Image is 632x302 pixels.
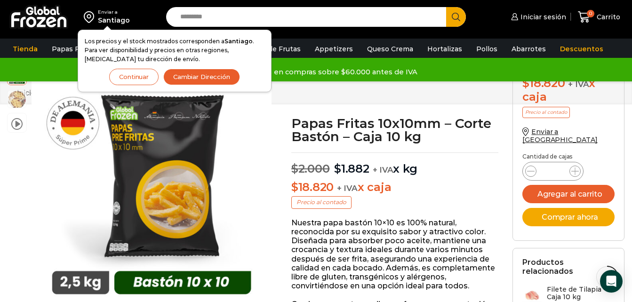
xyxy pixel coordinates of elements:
h2: Productos relacionados [522,258,615,276]
span: 10×10 [8,90,26,109]
a: Tienda [8,40,42,58]
a: Hortalizas [423,40,467,58]
bdi: 2.000 [291,162,330,175]
button: Continuar [109,69,159,85]
span: $ [522,76,529,90]
span: $ [291,162,298,175]
bdi: 18.820 [522,76,565,90]
a: Appetizers [310,40,358,58]
h3: Filete de Tilapia - Caja 10 kg [547,286,615,302]
button: Agregar al carrito [522,185,615,203]
span: + IVA [568,79,589,89]
a: Pulpa de Frutas [242,40,305,58]
a: Iniciar sesión [509,8,566,26]
div: x caja [522,77,615,104]
div: Enviar a [98,9,130,16]
span: Carrito [594,12,620,22]
a: Queso Crema [362,40,418,58]
p: x caja [291,181,498,194]
input: Product quantity [544,165,562,178]
strong: Santiago [224,38,253,45]
span: $ [291,180,298,194]
p: x kg [291,152,498,176]
a: 0 Carrito [576,6,623,28]
bdi: 18.820 [291,180,334,194]
button: Cambiar Dirección [163,69,240,85]
span: + IVA [337,183,358,193]
p: Precio al contado [522,107,570,118]
div: Santiago [98,16,130,25]
span: + IVA [373,165,393,175]
span: $ [334,162,341,175]
button: Comprar ahora [522,208,615,226]
p: Nuestra papa bastón 10×10 es 100% natural, reconocida por su exquisito sabor y atractivo color. D... [291,218,498,291]
a: Descuentos [555,40,608,58]
a: Enviar a [GEOGRAPHIC_DATA] [522,127,598,144]
p: Cantidad de cajas [522,153,615,160]
div: Open Intercom Messenger [600,270,623,293]
img: address-field-icon.svg [84,9,98,25]
a: Papas Fritas [47,40,99,58]
p: Los precios y el stock mostrados corresponden a . Para ver disponibilidad y precios en otras regi... [85,37,264,64]
h1: Papas Fritas 10x10mm – Corte Bastón – Caja 10 kg [291,117,498,143]
span: Iniciar sesión [518,12,566,22]
p: Precio al contado [291,196,352,208]
a: Abarrotes [507,40,551,58]
bdi: 1.882 [334,162,369,175]
a: Pollos [472,40,502,58]
button: Search button [446,7,466,27]
span: 0 [587,10,594,17]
